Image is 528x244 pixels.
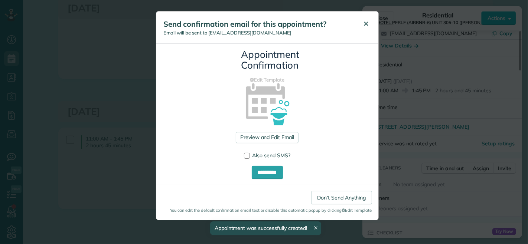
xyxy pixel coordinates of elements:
[234,70,300,136] img: appointment_confirmation_icon-141e34405f88b12ade42628e8c248340957700ab75a12ae832a8710e9b578dc5.png
[164,19,353,29] h5: Send confirmation email for this appointment?
[210,221,322,235] div: Appointment was successfully created!
[236,132,299,143] a: Preview and Edit Email
[252,152,291,159] span: Also send SMS?
[164,30,291,36] span: Email will be sent to [EMAIL_ADDRESS][DOMAIN_NAME]
[311,191,372,204] a: Don't Send Anything
[364,20,369,28] span: ✕
[162,76,373,83] a: Edit Template
[163,207,372,213] small: You can edit the default confirmation email text or disable this automatic popup by clicking Edit...
[241,49,293,70] h3: Appointment Confirmation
